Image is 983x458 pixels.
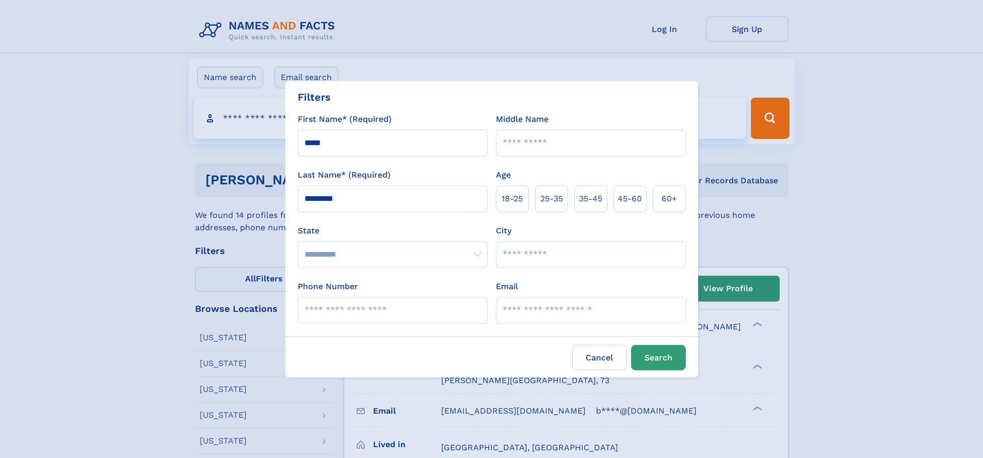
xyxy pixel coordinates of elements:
label: Middle Name [496,113,549,125]
label: Email [496,280,518,293]
label: Last Name* (Required) [298,169,391,181]
label: Cancel [572,345,627,370]
div: Filters [298,89,331,105]
span: 18‑25 [502,193,523,205]
label: First Name* (Required) [298,113,392,125]
span: 35‑45 [579,193,602,205]
span: 45‑60 [618,193,642,205]
span: 60+ [662,193,677,205]
label: Age [496,169,511,181]
label: State [298,225,488,237]
span: 25‑35 [540,193,563,205]
label: City [496,225,511,237]
label: Phone Number [298,280,358,293]
button: Search [631,345,686,370]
